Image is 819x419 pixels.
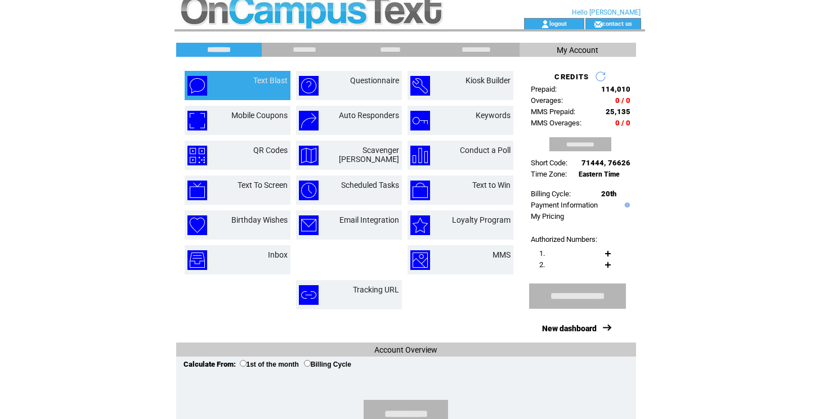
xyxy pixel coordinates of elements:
img: loyalty-program.png [410,215,430,235]
img: text-blast.png [187,76,207,96]
img: birthday-wishes.png [187,215,207,235]
img: scheduled-tasks.png [299,181,319,200]
img: mobile-coupons.png [187,111,207,130]
span: Time Zone: [531,170,567,178]
img: mms.png [410,250,430,270]
img: questionnaire.png [299,76,319,96]
span: CREDITS [554,73,589,81]
img: help.gif [622,202,630,208]
a: Scheduled Tasks [341,181,399,190]
span: Authorized Numbers: [531,235,597,244]
a: logout [549,20,567,27]
img: qr-codes.png [187,146,207,165]
img: conduct-a-poll.png [410,146,430,165]
a: Scavenger [PERSON_NAME] [339,146,399,164]
a: Text To Screen [238,181,288,190]
span: 0 / 0 [615,119,630,127]
span: Calculate From: [184,360,236,368]
a: Mobile Coupons [231,111,288,120]
span: Overages: [531,96,563,105]
a: Keywords [476,111,511,120]
img: text-to-screen.png [187,181,207,200]
span: 1. [539,249,545,258]
img: keywords.png [410,111,430,130]
input: Billing Cycle [304,360,311,367]
img: text-to-win.png [410,181,430,200]
a: contact us [602,20,632,27]
a: Loyalty Program [452,215,511,224]
img: account_icon.gif [541,20,549,29]
a: Text to Win [472,181,511,190]
a: Auto Responders [339,111,399,120]
span: 2. [539,260,545,269]
a: Questionnaire [350,76,399,85]
a: MMS [493,250,511,259]
a: QR Codes [253,146,288,155]
span: 71444, 76626 [581,159,630,167]
span: Eastern Time [579,170,620,178]
span: MMS Overages: [531,119,581,127]
a: Tracking URL [353,285,399,294]
img: kiosk-builder.png [410,76,430,96]
a: Text Blast [253,76,288,85]
label: 1st of the month [240,361,299,368]
a: Email Integration [339,215,399,224]
span: 114,010 [601,85,630,93]
span: 20th [601,190,616,198]
span: Short Code: [531,159,567,167]
span: Prepaid: [531,85,557,93]
a: Conduct a Poll [460,146,511,155]
span: Account Overview [374,345,437,354]
span: Billing Cycle: [531,190,571,198]
label: Billing Cycle [304,361,351,368]
a: My Pricing [531,212,564,220]
a: Kiosk Builder [466,76,511,85]
img: tracking-url.png [299,285,319,305]
img: scavenger-hunt.png [299,146,319,165]
span: 0 / 0 [615,96,630,105]
a: Inbox [268,250,288,259]
a: Payment Information [531,201,598,209]
span: My Account [557,46,598,55]
img: inbox.png [187,250,207,270]
input: 1st of the month [240,360,247,367]
img: email-integration.png [299,215,319,235]
a: New dashboard [542,324,597,333]
img: contact_us_icon.gif [594,20,602,29]
span: 25,135 [606,107,630,116]
span: MMS Prepaid: [531,107,575,116]
img: auto-responders.png [299,111,319,130]
a: Birthday Wishes [231,215,288,224]
span: Hello [PERSON_NAME] [572,8,641,16]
